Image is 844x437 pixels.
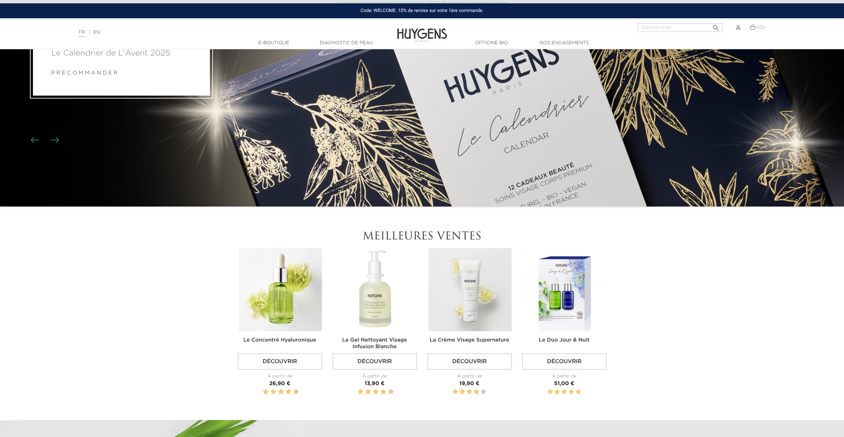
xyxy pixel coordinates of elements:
a: Le Concentré Hyaluronique [244,338,316,343]
img: website_grey.svg [11,17,16,23]
a: La Crème Visage Supernature [429,338,509,343]
div: À partir de [332,373,417,380]
label: 4 [367,388,370,396]
div: | [75,28,347,36]
label: 4 [569,388,574,396]
label: 7 [379,388,380,396]
div: v 4.0.25 [19,11,33,16]
a: FR [79,30,85,37]
div: À partir de [427,373,512,380]
a: p r é c o m m a n d e r [51,71,117,76]
a: EN [93,30,100,35]
label: 4 [474,388,479,396]
label: 5 [372,388,373,396]
label: 5 [576,388,581,396]
label: 10 [389,388,393,396]
div: Boutons du carrousel [33,135,55,145]
label: 7 [284,388,285,396]
img: La Crème Visage Supernature [428,248,512,331]
a: Nos engagements [531,40,597,47]
div: Domaine [34,43,51,47]
label: 3 [467,388,472,396]
label: 10 [294,388,298,396]
label: 1 [356,388,357,396]
div: Mots-clés [83,43,102,47]
label: 2 [555,388,560,396]
span: 19,90 € [459,381,479,386]
label: 4 [272,388,275,396]
img: Huygens [397,18,447,43]
label: 3 [364,388,365,396]
span: (0) [758,25,765,30]
span: 26,90 € [269,381,290,386]
label: 1 [261,388,262,396]
a: Le Calendrier de L'Avent 2025 [51,48,192,60]
label: 9 [292,388,293,396]
a: Découvrir [238,353,322,370]
label: 5 [481,388,486,396]
label: 3 [562,388,567,396]
label: 8 [287,388,290,396]
input: Rechercher [638,23,723,32]
a: Le Duo Jour & Nuit [539,338,590,343]
label: 2 [264,388,267,396]
img: Le Gel Nettoyant Visage Infusion Blanche 250ml [334,248,417,331]
a: Découvrir [522,353,607,370]
img: tab_domain_overview_orange.svg [27,42,32,47]
a: E-Boutique [241,40,307,47]
label: 9 [387,388,388,396]
h2: Meilleures ventes [238,230,607,243]
a: Diagnostic de peau [313,40,380,47]
img: logo_orange.svg [11,11,16,16]
a: Officine Bio [458,40,525,47]
a: Découvrir [332,353,417,370]
label: 6 [374,388,378,396]
label: 8 [382,388,385,396]
div: À partir de [522,373,607,380]
label: 2 [460,388,465,396]
a: Le Gel Nettoyant Visage Infusion Blanche [342,338,407,350]
label: 6 [279,388,283,396]
i:  [712,22,720,30]
div: Domaine: [DOMAIN_NAME] [17,17,75,23]
img: Le Concentré Hyaluronique [239,248,322,331]
img: Le Duo Jour & Nuit [523,248,606,331]
label: 1 [453,388,458,396]
label: 5 [277,388,278,396]
label: 1 [548,388,553,396]
div: À partir de [238,373,322,380]
label: 3 [269,388,270,396]
label: 2 [359,388,362,396]
span: 13,90 € [365,381,385,386]
span: 51,00 € [554,381,575,386]
button:  [710,21,722,30]
img: tab_keywords_by_traffic_grey.svg [76,42,81,47]
a: Découvrir [427,353,512,370]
